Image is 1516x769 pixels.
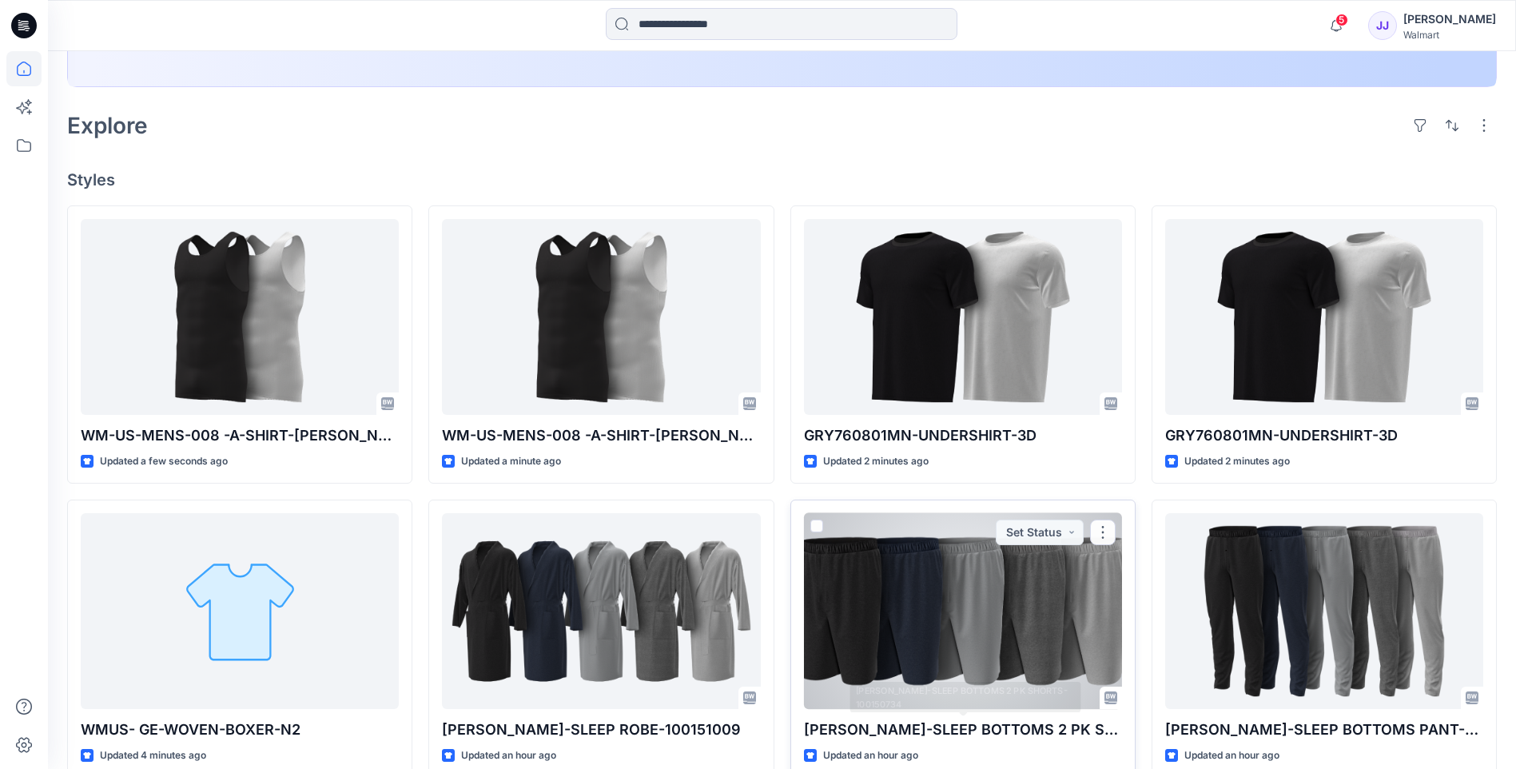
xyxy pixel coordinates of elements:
p: [PERSON_NAME]-SLEEP BOTTOMS PANT-100150736 [1165,719,1483,741]
p: WMUS- GE-WOVEN-BOXER-N2 [81,719,399,741]
a: WM-US-MENS-008 -A-SHIRT-GEOGE-N3-3D [442,219,760,415]
p: GRY760801MN-UNDERSHIRT-3D [804,424,1122,447]
span: 5 [1335,14,1348,26]
p: Updated 2 minutes ago [823,453,929,470]
a: GRY760801MN-UNDERSHIRT-3D [1165,219,1483,415]
a: George-SLEEP BOTTOMS 2 PK SHORTS-100150734 [804,513,1122,709]
p: Updated a few seconds ago [100,453,228,470]
p: [PERSON_NAME]-SLEEP ROBE-100151009 [442,719,760,741]
p: Updated 2 minutes ago [1184,453,1290,470]
div: JJ [1368,11,1397,40]
a: WMUS- GE-WOVEN-BOXER-N2 [81,513,399,709]
a: George-SLEEP ROBE-100151009 [442,513,760,709]
p: Updated an hour ago [1184,747,1279,764]
p: WM-US-MENS-008 -A-SHIRT-[PERSON_NAME]-N3-3D [442,424,760,447]
p: Updated a minute ago [461,453,561,470]
div: [PERSON_NAME] [1403,10,1496,29]
p: Updated an hour ago [823,747,918,764]
h2: Explore [67,113,148,138]
div: Walmart [1403,29,1496,41]
p: Updated 4 minutes ago [100,747,206,764]
p: Updated an hour ago [461,747,556,764]
p: GRY760801MN-UNDERSHIRT-3D [1165,424,1483,447]
p: [PERSON_NAME]-SLEEP BOTTOMS 2 PK SHORTS-100150734 [804,719,1122,741]
a: George-SLEEP BOTTOMS PANT-100150736 [1165,513,1483,709]
h4: Styles [67,170,1497,189]
a: WM-US-MENS-008 -A-SHIRT-GEOGE-N3-3D [81,219,399,415]
a: GRY760801MN-UNDERSHIRT-3D [804,219,1122,415]
p: WM-US-MENS-008 -A-SHIRT-[PERSON_NAME]-N3-3D [81,424,399,447]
